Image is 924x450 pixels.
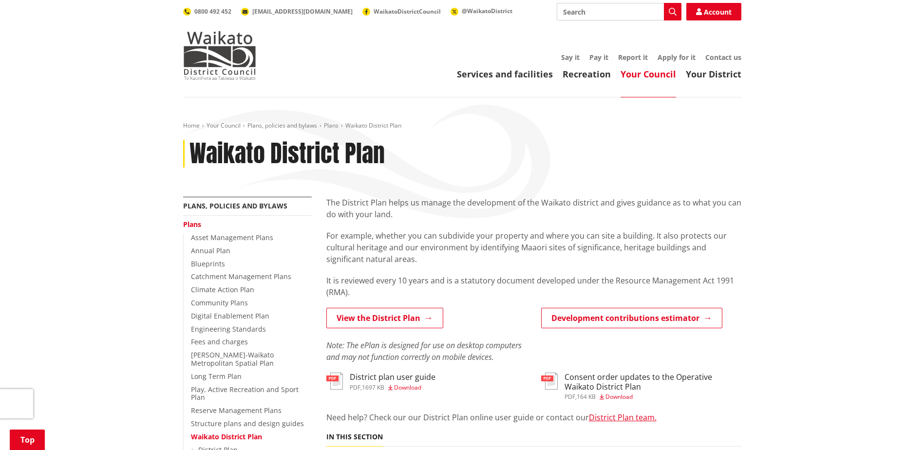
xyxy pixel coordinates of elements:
h1: Waikato District Plan [189,140,385,168]
a: Your Council [621,68,676,80]
a: Community Plans [191,298,248,307]
a: Say it [561,53,580,62]
a: [PERSON_NAME]-Waikato Metropolitan Spatial Plan [191,350,274,368]
nav: breadcrumb [183,122,741,130]
p: For example, whether you can subdivide your property and where you can site a building. It also p... [326,230,741,265]
a: Services and facilities [457,68,553,80]
img: Waikato District Council - Te Kaunihera aa Takiwaa o Waikato [183,31,256,80]
a: 0800 492 452 [183,7,231,16]
div: , [565,394,741,400]
a: Plans [324,121,339,130]
a: Fees and charges [191,337,248,346]
a: Structure plans and design guides [191,419,304,428]
a: Catchment Management Plans [191,272,291,281]
a: [EMAIL_ADDRESS][DOMAIN_NAME] [241,7,353,16]
h3: District plan user guide [350,373,435,382]
a: District plan user guide pdf,1697 KB Download [326,373,435,390]
a: Waikato District Plan [191,432,262,441]
a: WaikatoDistrictCouncil [362,7,441,16]
span: pdf [350,383,360,392]
a: Pay it [589,53,608,62]
a: Plans, policies and bylaws [183,201,287,210]
a: Long Term Plan [191,372,242,381]
a: Report it [618,53,648,62]
span: Download [605,393,633,401]
a: Contact us [705,53,741,62]
span: [EMAIL_ADDRESS][DOMAIN_NAME] [252,7,353,16]
span: @WaikatoDistrict [462,7,512,15]
div: , [350,385,435,391]
span: 164 KB [577,393,596,401]
a: @WaikatoDistrict [451,7,512,15]
span: pdf [565,393,575,401]
a: Climate Action Plan [191,285,254,294]
a: Plans [183,220,201,229]
span: Waikato District Plan [345,121,401,130]
a: Engineering Standards [191,324,266,334]
a: Recreation [563,68,611,80]
a: Plans, policies and bylaws [247,121,317,130]
p: It is reviewed every 10 years and is a statutory document developed under the Resource Management... [326,275,741,298]
p: The District Plan helps us manage the development of the Waikato district and gives guidance as t... [326,197,741,220]
span: 0800 492 452 [194,7,231,16]
a: Your Council [207,121,241,130]
img: document-pdf.svg [326,373,343,390]
a: Blueprints [191,259,225,268]
a: Reserve Management Plans [191,406,282,415]
p: Need help? Check our our District Plan online user guide or contact our [326,412,741,423]
a: Annual Plan [191,246,230,255]
span: 1697 KB [362,383,384,392]
span: WaikatoDistrictCouncil [374,7,441,16]
a: Asset Management Plans [191,233,273,242]
h3: Consent order updates to the Operative Waikato District Plan [565,373,741,391]
a: Digital Enablement Plan [191,311,269,320]
a: Top [10,430,45,450]
h5: In this section [326,433,383,441]
a: District Plan team. [589,412,657,423]
a: Development contributions estimator [541,308,722,328]
a: Play, Active Recreation and Sport Plan [191,385,299,402]
a: Consent order updates to the Operative Waikato District Plan pdf,164 KB Download [541,373,741,399]
a: Home [183,121,200,130]
a: Apply for it [658,53,696,62]
em: Note: The ePlan is designed for use on desktop computers and may not function correctly on mobile... [326,340,522,362]
input: Search input [557,3,681,20]
a: Your District [686,68,741,80]
span: Download [394,383,421,392]
a: View the District Plan [326,308,443,328]
img: document-pdf.svg [541,373,558,390]
a: Account [686,3,741,20]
